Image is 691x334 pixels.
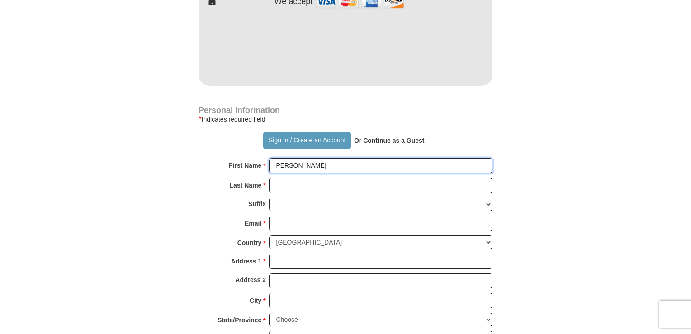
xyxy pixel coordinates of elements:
strong: Address 2 [235,273,266,286]
strong: Or Continue as a Guest [354,137,425,144]
h4: Personal Information [199,107,492,114]
strong: Email [245,217,261,230]
strong: Last Name [230,179,262,192]
button: Sign In / Create an Account [263,132,350,149]
strong: City [250,294,261,307]
strong: First Name [229,159,261,172]
strong: Suffix [248,198,266,210]
strong: Country [237,236,262,249]
strong: Address 1 [231,255,262,268]
div: Indicates required field [199,114,492,125]
strong: State/Province [218,314,261,326]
